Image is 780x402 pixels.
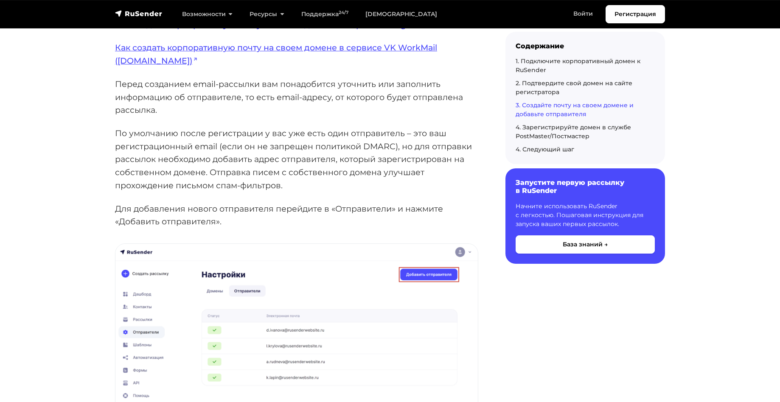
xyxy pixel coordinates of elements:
img: RuSender [115,9,163,18]
sup: 24/7 [339,10,348,15]
p: Начните использовать RuSender с легкостью. Пошаговая инструкция для запуска ваших первых рассылок. [516,202,655,229]
button: База знаний → [516,235,655,254]
a: Регистрация [606,5,665,23]
a: Ресурсы [241,6,292,23]
a: 4. Зарегистрируйте домен в службе PostMaster/Постмастер [516,123,631,140]
a: Запустите первую рассылку в RuSender Начните использовать RuSender с легкостью. Пошаговая инструк... [505,168,665,263]
a: Как создать корпоративную почту на своем домене в сервисе VK WorkMail ([DOMAIN_NAME]) [115,42,437,66]
p: Для добавления нового отправителя перейдите в «Отправители» и нажмите «Добавить отправителя». [115,202,478,228]
a: 1. Подключите корпоративный домен к RuSender [516,57,640,74]
a: 4. Следующий шаг [516,145,574,153]
a: 2. Подтвердите свой домен на сайте регистратора [516,79,632,96]
a: 3. Создайте почту на своем домене и добавьте отправителя [516,101,634,118]
p: Перед созданием email-рассылки вам понадобится уточнить или заполнить информацию об отправителе, ... [115,78,478,117]
a: Возможности [174,6,241,23]
a: Как создать корпоративную почту на своем домене в сервисе Google [115,20,419,30]
p: По умолчанию после регистрации у вас уже есть один отправитель – это ваш регистрационный email (е... [115,127,478,192]
div: Содержание [516,42,655,50]
a: [DEMOGRAPHIC_DATA] [357,6,446,23]
a: Войти [565,5,601,22]
h6: Запустите первую рассылку в RuSender [516,179,655,195]
a: Поддержка24/7 [293,6,357,23]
